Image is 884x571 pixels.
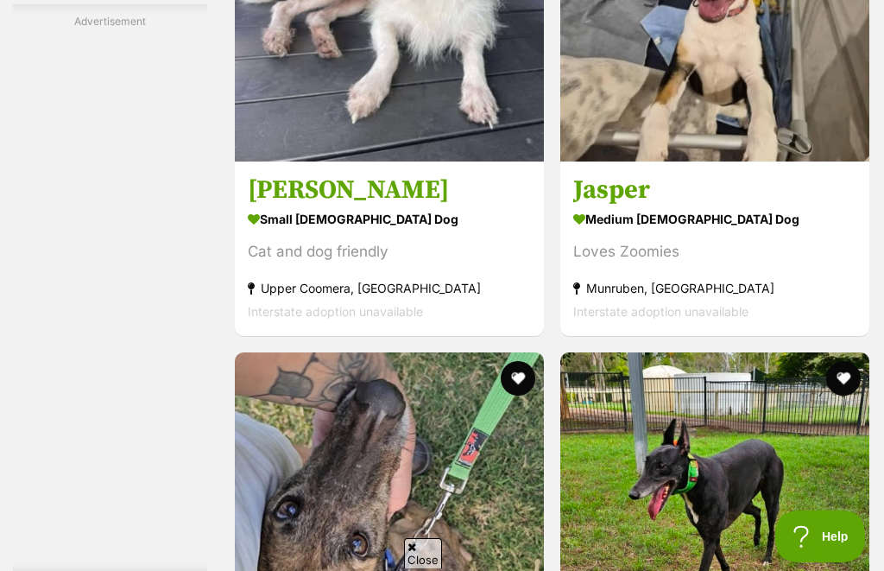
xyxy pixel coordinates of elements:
[248,276,531,300] strong: Upper Coomera, [GEOGRAPHIC_DATA]
[573,174,856,206] h3: Jasper
[248,174,531,206] h3: [PERSON_NAME]
[235,161,544,336] a: [PERSON_NAME] small [DEMOGRAPHIC_DATA] Dog Cat and dog friendly Upper Coomera, [GEOGRAPHIC_DATA] ...
[826,361,861,396] button: favourite
[41,36,180,555] iframe: Advertisement
[404,538,442,568] span: Close
[573,206,856,232] strong: medium [DEMOGRAPHIC_DATA] Dog
[573,240,856,263] div: Loves Zoomies
[501,361,535,396] button: favourite
[573,276,856,300] strong: Munruben, [GEOGRAPHIC_DATA]
[248,240,531,263] div: Cat and dog friendly
[248,304,423,319] span: Interstate adoption unavailable
[775,511,867,562] iframe: Help Scout Beacon - Open
[560,161,869,336] a: Jasper medium [DEMOGRAPHIC_DATA] Dog Loves Zoomies Munruben, [GEOGRAPHIC_DATA] Interstate adoptio...
[573,304,748,319] span: Interstate adoption unavailable
[248,206,531,232] strong: small [DEMOGRAPHIC_DATA] Dog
